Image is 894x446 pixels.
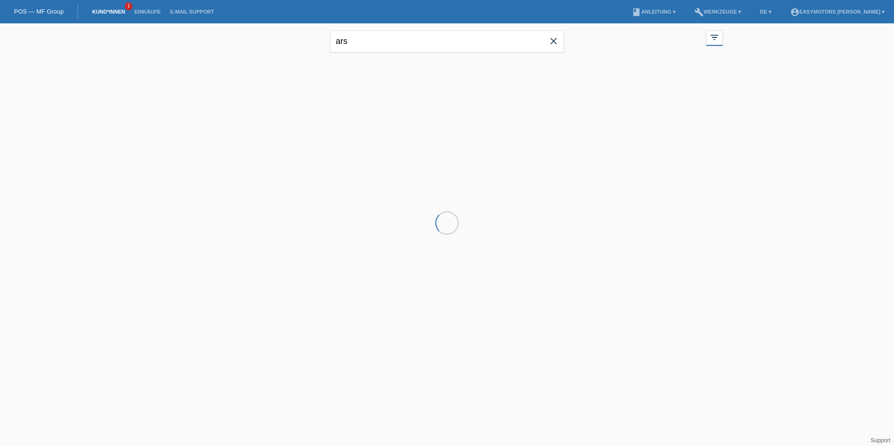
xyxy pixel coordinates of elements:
input: Suche... [330,30,564,52]
i: account_circle [790,7,800,17]
a: Kund*innen [87,9,130,14]
a: E-Mail Support [166,9,219,14]
i: build [694,7,704,17]
span: 1 [125,2,132,10]
a: POS — MF Group [14,8,64,15]
a: DE ▾ [755,9,776,14]
a: Support [871,437,890,444]
a: account_circleEasymotors [PERSON_NAME] ▾ [786,9,889,14]
a: buildWerkzeuge ▾ [690,9,746,14]
i: close [548,36,559,47]
i: filter_list [709,32,720,43]
a: bookAnleitung ▾ [627,9,680,14]
a: Einkäufe [130,9,165,14]
i: book [632,7,641,17]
